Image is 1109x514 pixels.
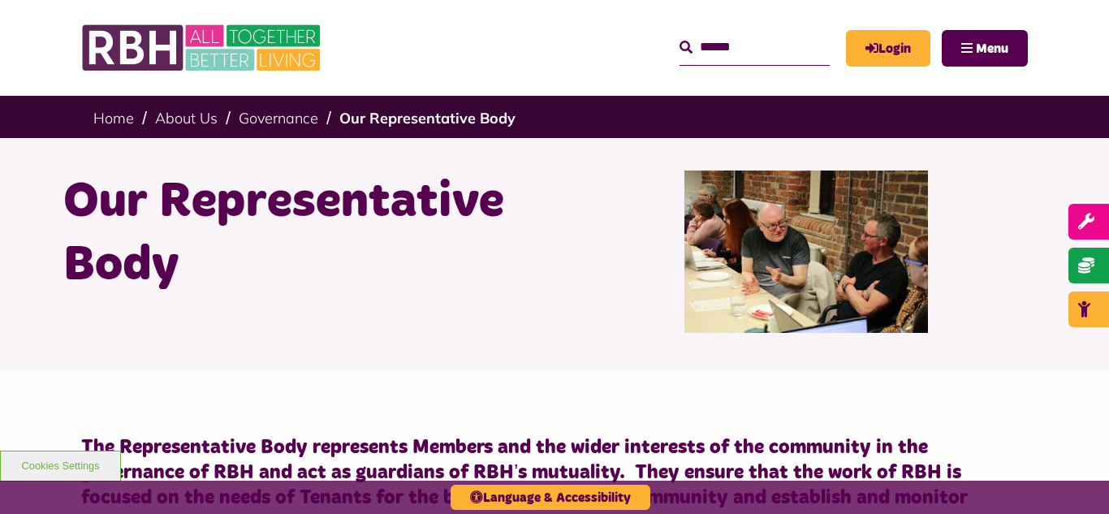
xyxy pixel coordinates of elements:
input: Search [680,30,830,65]
h1: Our Representative Body [63,171,542,297]
img: Rep Body [684,171,928,333]
a: MyRBH [846,30,930,67]
img: RBH [81,16,325,80]
a: Governance [239,109,318,127]
a: Home [93,109,134,127]
span: Menu [976,42,1008,55]
a: Our Representative Body [339,109,516,127]
button: Language & Accessibility [451,485,650,510]
a: About Us [155,109,218,127]
button: Navigation [942,30,1028,67]
iframe: Netcall Web Assistant for live chat [1036,441,1109,514]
